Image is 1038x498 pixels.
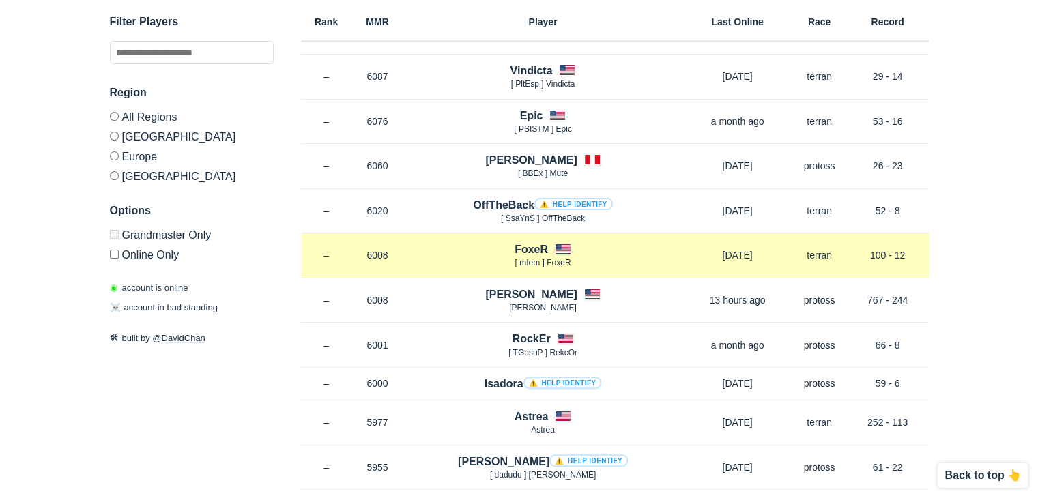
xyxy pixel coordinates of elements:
[110,244,274,261] label: Only show accounts currently laddering
[485,152,577,168] h4: [PERSON_NAME]
[683,415,792,429] p: [DATE]
[847,17,929,27] h6: Record
[514,124,572,134] span: [ PSISTM ] Epic
[110,126,274,146] label: [GEOGRAPHIC_DATA]
[301,248,352,262] p: –
[509,303,577,312] span: [PERSON_NAME]
[847,204,929,218] p: 52 - 8
[515,258,571,267] span: [ mIem ] FoxeR
[110,112,119,121] input: All Regions
[473,197,613,213] h4: OffTheBack
[301,204,352,218] p: –
[352,204,403,218] p: 6020
[792,248,847,262] p: terran
[301,460,352,474] p: –
[110,281,188,295] p: account is online
[352,338,403,352] p: 6001
[847,115,929,128] p: 53 - 16
[847,415,929,429] p: 252 - 113
[110,250,119,259] input: Online Only
[531,425,555,435] span: Astrea
[683,115,792,128] p: a month ago
[792,293,847,307] p: protoss
[792,204,847,218] p: terran
[847,293,929,307] p: 767 - 244
[110,14,274,30] h3: Filter Players
[352,159,403,173] p: 6060
[523,377,602,389] a: ⚠️ Help identify
[110,333,119,343] span: 🛠
[110,230,274,244] label: Only Show accounts currently in Grandmaster
[792,460,847,474] p: protoss
[301,415,352,429] p: –
[110,203,274,219] h3: Options
[515,409,549,424] h4: Astrea
[110,282,117,293] span: ◉
[847,377,929,390] p: 59 - 6
[512,331,550,347] h4: RockEr
[945,470,1021,481] p: Back to top 👆
[301,293,352,307] p: –
[792,338,847,352] p: protoss
[683,248,792,262] p: [DATE]
[792,115,847,128] p: terran
[110,302,218,315] p: account in bad standing
[458,454,628,469] h4: [PERSON_NAME]
[683,70,792,83] p: [DATE]
[501,214,585,223] span: [ SsaYnS ] OffTheBack
[508,348,577,357] span: [ TGosuP ] RekcOr
[485,287,577,302] h4: [PERSON_NAME]
[301,377,352,390] p: –
[518,169,568,178] span: [ BBEx ] Mute
[683,204,792,218] p: [DATE]
[792,17,847,27] h6: Race
[352,17,403,27] h6: MMR
[110,166,274,182] label: [GEOGRAPHIC_DATA]
[511,79,575,89] span: [ PltEsp ] Vindicta
[510,63,553,78] h4: Vindicta
[792,159,847,173] p: protoss
[683,377,792,390] p: [DATE]
[549,454,628,467] a: ⚠️ Help identify
[792,70,847,83] p: terran
[792,377,847,390] p: protoss
[110,230,119,239] input: Grandmaster Only
[847,460,929,474] p: 61 - 22
[352,115,403,128] p: 6076
[301,338,352,352] p: –
[301,115,352,128] p: –
[683,293,792,307] p: 13 hours ago
[683,17,792,27] h6: Last Online
[110,146,274,166] label: Europe
[301,159,352,173] p: –
[110,151,119,160] input: Europe
[110,303,121,313] span: ☠️
[490,470,596,480] span: [ dadudu ] [PERSON_NAME]
[352,70,403,83] p: 6087
[352,460,403,474] p: 5955
[792,415,847,429] p: terran
[110,112,274,126] label: All Regions
[352,415,403,429] p: 5977
[847,248,929,262] p: 100 - 12
[403,17,683,27] h6: Player
[110,171,119,180] input: [GEOGRAPHIC_DATA]
[110,132,119,141] input: [GEOGRAPHIC_DATA]
[162,333,205,343] a: DavidChan
[534,198,613,210] a: ⚠️ Help identify
[110,332,274,345] p: built by @
[534,35,551,44] span: DisK
[520,108,543,123] h4: Epic
[485,376,602,392] h4: Isadora
[352,377,403,390] p: 6000
[847,338,929,352] p: 66 - 8
[847,159,929,173] p: 26 - 23
[301,70,352,83] p: –
[683,460,792,474] p: [DATE]
[301,17,352,27] h6: Rank
[352,293,403,307] p: 6008
[683,338,792,352] p: a month ago
[847,70,929,83] p: 29 - 14
[515,241,548,257] h4: FoxeR
[683,159,792,173] p: [DATE]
